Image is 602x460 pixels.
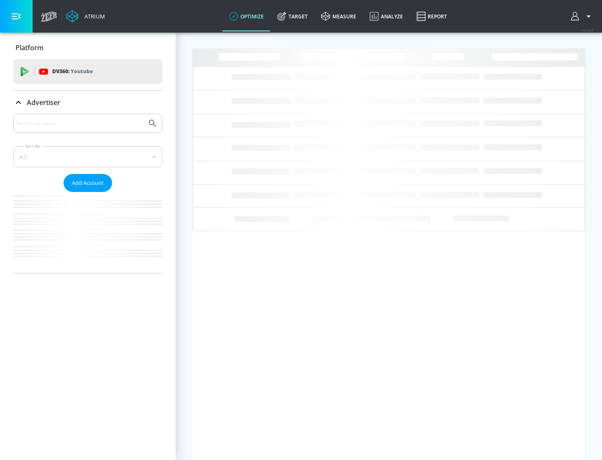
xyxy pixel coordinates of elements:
div: Advertiser [13,114,162,273]
span: v 4.24.0 [582,28,594,32]
p: DV360: [52,67,93,76]
p: Advertiser [27,98,60,107]
a: optimize [222,1,270,31]
div: DV360: Youtube [13,59,162,84]
button: Add Account [64,174,112,192]
div: Platform [13,36,162,59]
a: Analyze [363,1,410,31]
div: Advertiser [13,91,162,114]
a: Report [410,1,454,31]
a: Atrium [66,10,105,23]
p: Youtube [71,67,93,76]
input: Search by name [17,118,143,129]
span: Add Account [72,178,104,188]
div: A-Z [13,146,162,167]
a: Target [270,1,314,31]
p: Platform [15,43,43,52]
div: Atrium [81,13,105,20]
label: Sort By [24,143,42,149]
a: measure [314,1,363,31]
nav: list of Advertiser [13,192,162,273]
